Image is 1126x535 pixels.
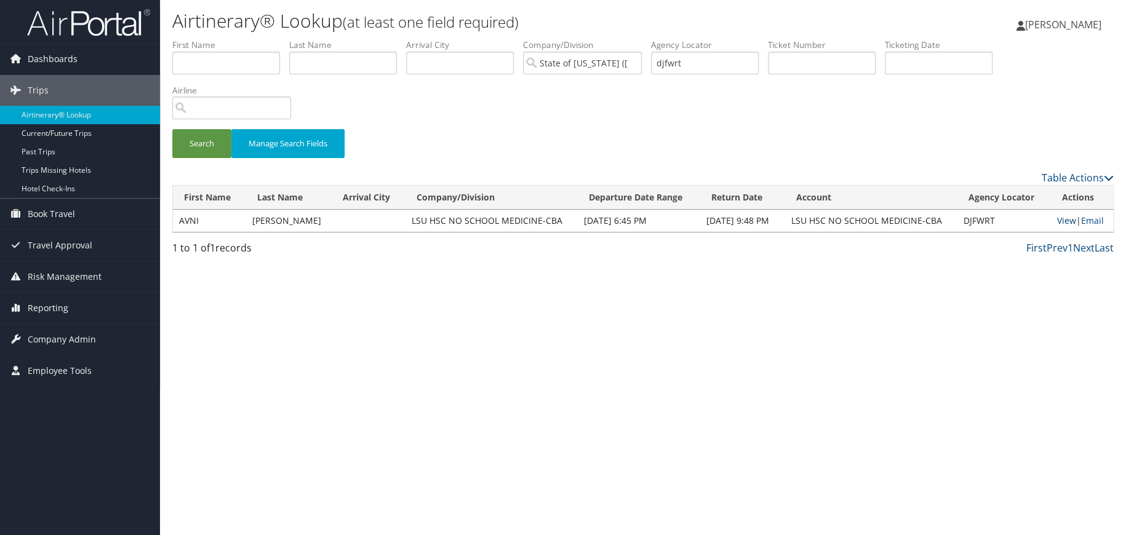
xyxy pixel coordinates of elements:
[651,39,768,51] label: Agency Locator
[172,240,394,261] div: 1 to 1 of records
[885,39,1002,51] label: Ticketing Date
[231,129,345,158] button: Manage Search Fields
[172,129,231,158] button: Search
[27,8,150,37] img: airportal-logo.png
[28,355,92,386] span: Employee Tools
[405,186,578,210] th: Company/Division
[28,75,49,106] span: Trips
[1080,215,1103,226] a: Email
[700,186,785,210] th: Return Date: activate to sort column ascending
[1050,210,1113,232] td: |
[957,186,1050,210] th: Agency Locator: activate to sort column ascending
[1056,215,1076,226] a: View
[1073,241,1095,255] a: Next
[28,324,96,355] span: Company Admin
[173,210,246,232] td: AVNI
[768,39,885,51] label: Ticket Number
[1016,6,1114,43] a: [PERSON_NAME]
[578,186,700,210] th: Departure Date Range: activate to sort column ascending
[343,12,519,32] small: (at least one field required)
[332,186,405,210] th: Arrival City: activate to sort column ascending
[405,210,578,232] td: LSU HSC NO SCHOOL MEDICINE-CBA
[1026,241,1047,255] a: First
[700,210,785,232] td: [DATE] 9:48 PM
[28,261,102,292] span: Risk Management
[578,210,700,232] td: [DATE] 6:45 PM
[172,84,300,97] label: Airline
[523,39,651,51] label: Company/Division
[246,186,332,210] th: Last Name: activate to sort column ascending
[1095,241,1114,255] a: Last
[1068,241,1073,255] a: 1
[173,186,246,210] th: First Name: activate to sort column ascending
[172,39,289,51] label: First Name
[28,293,68,323] span: Reporting
[28,44,78,74] span: Dashboards
[1050,186,1113,210] th: Actions
[28,199,75,229] span: Book Travel
[289,39,406,51] label: Last Name
[1042,171,1114,184] a: Table Actions
[785,210,957,232] td: LSU HSC NO SCHOOL MEDICINE-CBA
[246,210,332,232] td: [PERSON_NAME]
[210,241,215,255] span: 1
[172,8,800,34] h1: Airtinerary® Lookup
[785,186,957,210] th: Account: activate to sort column ascending
[957,210,1050,232] td: DJFWRT
[28,230,92,261] span: Travel Approval
[1025,18,1101,31] span: [PERSON_NAME]
[406,39,523,51] label: Arrival City
[1047,241,1068,255] a: Prev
